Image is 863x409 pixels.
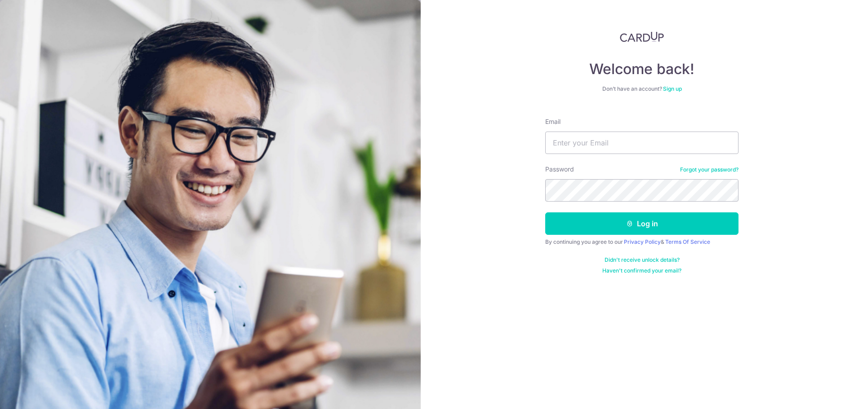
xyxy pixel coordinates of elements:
[663,85,682,92] a: Sign up
[545,212,738,235] button: Log in
[545,117,561,126] label: Email
[624,238,661,245] a: Privacy Policy
[545,238,738,246] div: By continuing you agree to our &
[680,166,738,173] a: Forgot your password?
[545,85,738,92] div: Don’t have an account?
[602,267,681,274] a: Haven't confirmed your email?
[665,238,710,245] a: Terms Of Service
[545,60,738,78] h4: Welcome back!
[620,31,664,42] img: CardUp Logo
[605,256,680,264] a: Didn't receive unlock details?
[545,165,574,174] label: Password
[545,132,738,154] input: Enter your Email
